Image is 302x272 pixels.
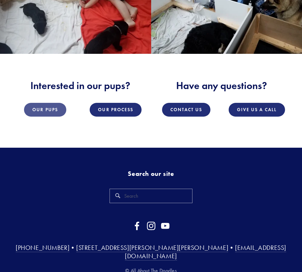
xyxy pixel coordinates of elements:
a: [PHONE_NUMBER] [16,244,69,252]
strong: Search our site [128,170,174,177]
a: Contact Us [162,103,210,117]
a: [STREET_ADDRESS][PERSON_NAME][PERSON_NAME] [76,244,228,252]
a: Our Pups [24,103,66,117]
h2: Interested in our pups? [15,79,146,92]
a: [EMAIL_ADDRESS][DOMAIN_NAME] [125,244,286,260]
a: YouTube [161,221,170,230]
a: Give Us a Call [229,103,285,117]
a: Facebook [133,221,142,230]
input: Search [110,189,193,203]
h2: Have any questions? [157,79,287,92]
h3: • • [15,243,287,260]
a: Instagram [147,221,156,230]
a: Our Process [90,103,142,117]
